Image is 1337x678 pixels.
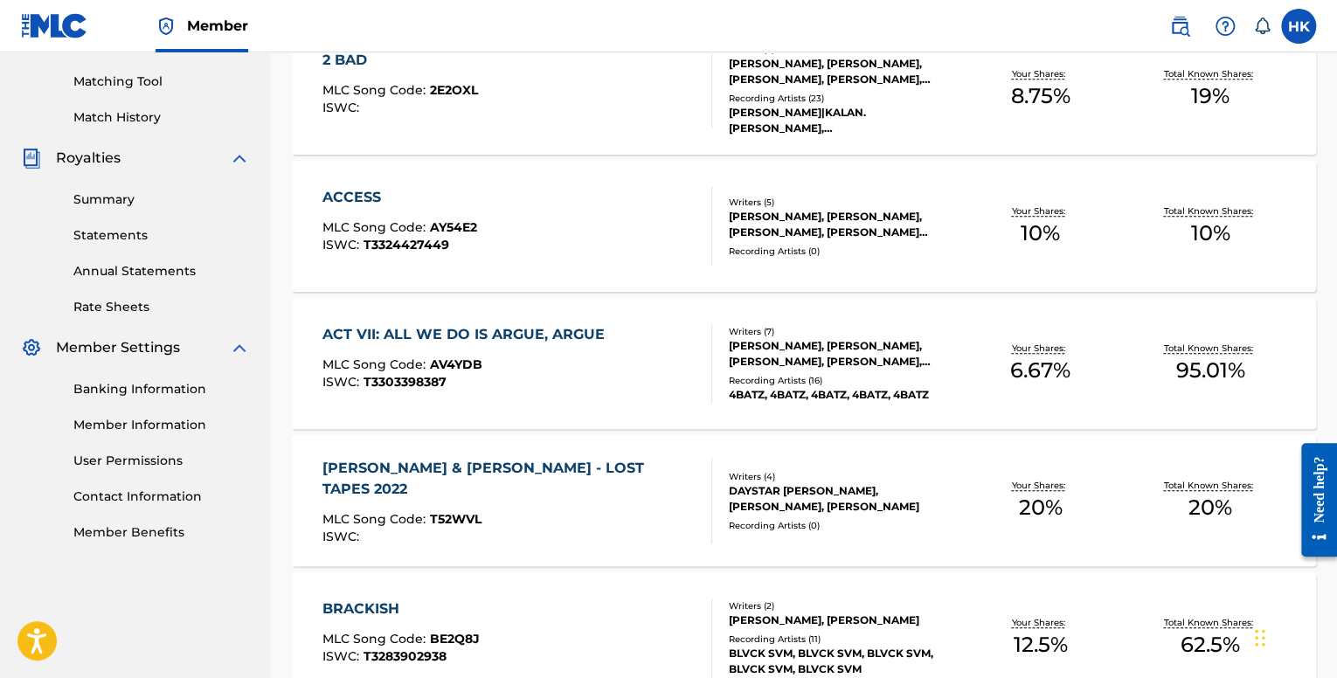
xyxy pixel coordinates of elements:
img: MLC Logo [21,13,88,38]
div: Help [1208,9,1243,44]
div: Recording Artists ( 11 ) [729,633,955,646]
div: [PERSON_NAME], [PERSON_NAME] [729,612,955,628]
p: Your Shares: [1011,342,1069,355]
span: MLC Song Code : [322,511,430,527]
div: [PERSON_NAME] & [PERSON_NAME] - LOST TAPES 2022 [322,458,696,500]
div: Writers ( 7 ) [729,325,955,338]
img: search [1169,16,1190,37]
p: Total Known Shares: [1164,67,1257,80]
img: Member Settings [21,337,42,358]
p: Total Known Shares: [1164,204,1257,218]
a: Rate Sheets [73,298,250,316]
a: Banking Information [73,380,250,398]
p: Your Shares: [1011,479,1069,492]
div: [PERSON_NAME], [PERSON_NAME], [PERSON_NAME], [PERSON_NAME] [PERSON_NAME], [PERSON_NAME] [729,209,955,240]
p: Total Known Shares: [1164,616,1257,629]
iframe: Chat Widget [1250,594,1337,678]
a: Annual Statements [73,262,250,280]
div: Writers ( 2 ) [729,599,955,612]
a: Summary [73,190,250,209]
span: ISWC : [322,100,364,115]
a: Match History [73,108,250,127]
a: Member Information [73,416,250,434]
span: 10 % [1191,218,1230,249]
span: MLC Song Code : [322,356,430,372]
a: Statements [73,226,250,245]
div: Recording Artists ( 0 ) [729,245,955,258]
div: Recording Artists ( 16 ) [729,374,955,387]
p: Total Known Shares: [1164,342,1257,355]
a: [PERSON_NAME] & [PERSON_NAME] - LOST TAPES 2022MLC Song Code:T52WVLISWC:Writers (4)DAYSTAR [PERSO... [292,435,1316,566]
p: Your Shares: [1011,616,1069,629]
div: [PERSON_NAME], [PERSON_NAME], [PERSON_NAME], [PERSON_NAME], [PERSON_NAME], [PERSON_NAME] [729,56,955,87]
span: MLC Song Code : [322,631,430,647]
a: Matching Tool [73,73,250,91]
a: 2 BADMLC Song Code:2E2OXLISWC:Writers (6)[PERSON_NAME], [PERSON_NAME], [PERSON_NAME], [PERSON_NAM... [292,24,1316,155]
iframe: Resource Center [1288,429,1337,570]
a: Member Benefits [73,523,250,542]
span: 12.5 % [1013,629,1067,661]
span: AV4YDB [430,356,482,372]
img: Top Rightsholder [156,16,177,37]
span: 10 % [1021,218,1060,249]
span: BE2Q8J [430,631,480,647]
div: Slepen [1255,612,1265,664]
img: expand [229,148,250,169]
span: T3324427449 [364,237,449,253]
p: Your Shares: [1011,204,1069,218]
span: Royalties [56,148,121,169]
div: 2 BAD [322,50,478,71]
img: Royalties [21,148,42,169]
span: Member Settings [56,337,180,358]
span: ISWC : [322,648,364,664]
div: Writers ( 4 ) [729,470,955,483]
div: BLVCK SVM, BLVCK SVM, BLVCK SVM, BLVCK SVM, BLVCK SVM [729,646,955,677]
span: ISWC : [322,237,364,253]
span: ISWC : [322,529,364,544]
span: ISWC : [322,374,364,390]
span: T52WVL [430,511,481,527]
p: Total Known Shares: [1164,479,1257,492]
img: help [1215,16,1236,37]
div: ACT VII: ALL WE DO IS ARGUE, ARGUE [322,324,613,345]
span: MLC Song Code : [322,82,430,98]
span: 8.75 % [1010,80,1070,112]
a: Contact Information [73,488,250,506]
span: 6.67 % [1010,355,1070,386]
span: 62.5 % [1181,629,1240,661]
div: Recording Artists ( 0 ) [729,519,955,532]
img: expand [229,337,250,358]
a: Public Search [1162,9,1197,44]
span: T3283902938 [364,648,447,664]
a: ACCESSMLC Song Code:AY54E2ISWC:T3324427449Writers (5)[PERSON_NAME], [PERSON_NAME], [PERSON_NAME],... [292,161,1316,292]
div: 4BATZ, 4BATZ, 4BATZ, 4BATZ, 4BATZ [729,387,955,403]
div: User Menu [1281,9,1316,44]
div: ACCESS [322,187,477,208]
span: 19 % [1191,80,1230,112]
span: Member [187,16,248,36]
span: MLC Song Code : [322,219,430,235]
div: Notifications [1253,17,1271,35]
div: Chatwidget [1250,594,1337,678]
div: Recording Artists ( 23 ) [729,92,955,105]
span: 20 % [1188,492,1232,523]
span: AY54E2 [430,219,477,235]
div: Writers ( 5 ) [729,196,955,209]
p: Your Shares: [1011,67,1069,80]
a: User Permissions [73,452,250,470]
div: BRACKISH [322,598,480,619]
span: 2E2OXL [430,82,478,98]
span: 20 % [1018,492,1062,523]
span: 95.01 % [1176,355,1245,386]
a: ACT VII: ALL WE DO IS ARGUE, ARGUEMLC Song Code:AV4YDBISWC:T3303398387Writers (7)[PERSON_NAME], [... [292,298,1316,429]
span: T3303398387 [364,374,447,390]
div: DAYSTAR [PERSON_NAME], [PERSON_NAME], [PERSON_NAME] [729,483,955,515]
div: [PERSON_NAME]|KALAN.[PERSON_NAME], [PERSON_NAME],KALAN.[PERSON_NAME], [PERSON_NAME] & [PERSON_NAM... [729,105,955,136]
div: [PERSON_NAME], [PERSON_NAME], [PERSON_NAME], [PERSON_NAME], [PERSON_NAME], [PERSON_NAME] [729,338,955,370]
